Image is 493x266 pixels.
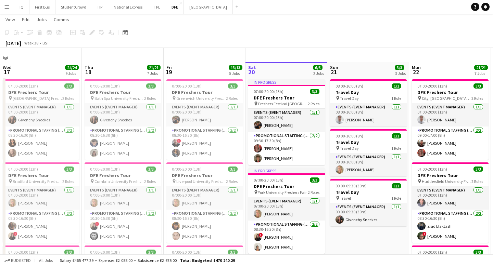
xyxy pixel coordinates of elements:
div: 09:00-09:30 (30m)1/1Travel Day Travel1 RoleEvents (Event Manager)1/109:00-09:30 (30m)Givenchy Sne... [330,179,407,226]
span: 2 Roles [226,179,238,184]
span: All jobs [38,258,54,263]
span: Travel [340,196,351,201]
h3: DFE Freshers Tour [248,95,325,101]
a: Comms [51,15,72,24]
span: 3/3 [64,250,74,255]
app-card-role: Events (Event Manager)1/107:00-20:00 (13h)Givenchy Sneekes [85,103,161,127]
span: 07:00-20:00 (13h) [417,83,447,89]
app-job-card: 07:00-20:00 (13h)3/3DFE Freshers Tour Bradford University Freshers Fair2 RolesEvents (Event Manag... [3,162,79,243]
span: 2 Roles [226,96,238,101]
span: Mon [412,64,421,70]
span: 2 Roles [144,96,156,101]
span: 07:00-20:00 (13h) [90,167,120,172]
span: 2 Roles [471,179,483,184]
app-card-role: Events (Event Manager)1/107:00-20:00 (13h)Givenchy Sneekes [3,103,79,127]
span: 3/3 [228,83,238,89]
h3: DFE Freshers Tour [166,89,243,95]
span: ! [422,232,427,236]
app-job-card: In progress07:00-20:00 (13h)3/3DFE Freshers Tour York University Freshers Fair2 RolesEvents (Even... [248,168,325,254]
span: 2 Roles [308,101,319,106]
h3: DFE Freshers Tour [85,172,161,178]
span: 3/3 [146,167,156,172]
span: 2 Roles [471,96,483,101]
span: 3/3 [146,83,156,89]
span: View [5,16,15,23]
app-card-role: Promotional Staffing (Brand Ambassadors)2/208:30-16:30 (8h)[PERSON_NAME][PERSON_NAME] [166,210,243,243]
span: ! [13,232,17,236]
span: 3/3 [310,177,319,183]
app-card-role: Events (Event Manager)1/107:00-20:00 (13h)[PERSON_NAME] [85,186,161,210]
span: 18 [84,68,93,76]
app-card-role: Promotional Staffing (Brand Ambassadors)2/210:30-15:30 (5h)![PERSON_NAME][PERSON_NAME] [85,210,161,243]
span: 3/3 [310,89,319,94]
div: In progress [248,168,325,173]
span: 1 Role [391,96,401,101]
span: Total Budgeted £470 240.29 [180,258,235,263]
app-card-role: Promotional Staffing (Brand Ambassadors)2/208:30-16:30 (8h)[PERSON_NAME]![PERSON_NAME] [3,210,79,243]
span: Freshers Festival [GEOGRAPHIC_DATA] [258,101,308,106]
span: 08:00-16:00 (8h) [336,83,363,89]
span: 21 [329,68,338,76]
span: Sun [330,64,338,70]
app-job-card: 07:00-20:00 (13h)3/3DFE Freshers Tour Huddersfield University Freshers Fair2 RolesEvents (Event M... [412,162,489,243]
span: Fri [166,64,172,70]
span: 07:00-20:00 (13h) [417,167,447,172]
app-card-role: Events (Event Manager)1/107:00-20:00 (13h)[PERSON_NAME] [412,186,489,210]
app-job-card: 07:00-20:00 (13h)3/3DFE Freshers Tour City, [GEOGRAPHIC_DATA] Freshers Fair2 RolesEvents (Event M... [412,79,489,160]
span: 1 Role [391,146,401,151]
span: Liverpool University Freshers Fair [176,179,226,184]
span: ! [177,139,181,143]
span: Greenwich University Freshers Fair [176,96,226,101]
span: 3/3 [473,83,483,89]
span: 07:00-20:00 (13h) [8,83,38,89]
div: BST [42,40,49,45]
h3: DFE Freshers Tour [248,183,325,189]
app-card-role: Promotional Staffing (Brand Ambassadors)2/209:00-17:00 (8h)[PERSON_NAME][PERSON_NAME] [412,127,489,160]
button: TPE [148,0,166,14]
app-card-role: Promotional Staffing (Brand Ambassadors)2/208:30-16:30 (8h)[PERSON_NAME][PERSON_NAME] [85,127,161,160]
span: 3/3 [473,167,483,172]
div: Salary £465 477.29 + Expenses £2 088.00 + Subsistence £2 675.00 = [60,258,235,263]
span: 08:00-16:00 (8h) [336,133,363,138]
app-job-card: 07:00-20:00 (13h)3/3DFE Freshers Tour Greenwich University Freshers Fair2 RolesEvents (Event Mana... [166,79,243,160]
span: Comms [54,16,69,23]
h3: Travel Day [330,139,407,145]
h3: DFE Freshers Tour [412,172,489,178]
span: 1/1 [392,183,401,188]
app-job-card: 08:00-16:00 (8h)1/1Travel Day Travel Day1 RoleEvents (Event Manager)1/108:00-16:00 (8h)[PERSON_NAME] [330,79,407,127]
div: 9 Jobs [65,71,78,76]
span: Thu [85,64,93,70]
app-job-card: 08:00-16:00 (8h)1/1Travel Day Travel Day1 RoleEvents (Event Manager)1/108:00-16:00 (8h)[PERSON_NAME] [330,129,407,176]
app-card-role: Events (Event Manager)1/107:00-20:00 (13h)[PERSON_NAME] [248,197,325,221]
h3: DFE Freshers Tour [412,89,489,95]
span: 07:00-20:00 (13h) [254,177,283,183]
app-card-role: Events (Event Manager)1/107:00-20:00 (13h)[PERSON_NAME] [248,109,325,132]
span: 2 Roles [62,179,74,184]
button: HP [92,0,108,14]
span: 6/6 [313,65,323,70]
app-job-card: 07:00-20:00 (13h)3/3DFE Freshers Tour Liverpool University Freshers Fair2 RolesEvents (Event Mana... [166,162,243,243]
app-job-card: In progress07:00-20:00 (13h)3/3DFE Freshers Tour Freshers Festival [GEOGRAPHIC_DATA]2 RolesEvents... [248,79,325,165]
span: 1 Role [391,196,401,201]
span: 22 [411,68,421,76]
app-job-card: 07:00-20:00 (13h)3/3DFE Freshers Tour Cumbria University Freshers Fair2 RolesEvents (Event Manage... [85,162,161,243]
div: 2 Jobs [313,71,324,76]
span: 3/3 [395,65,404,70]
a: Jobs [34,15,50,24]
app-card-role: Promotional Staffing (Brand Ambassadors)2/209:30-17:30 (8h)[PERSON_NAME][PERSON_NAME] [248,132,325,165]
span: York University Freshers Fair [258,190,307,195]
app-job-card: 07:00-20:00 (13h)3/3DFE Freshers Tour Bath Spa University Freshers Fair2 RolesEvents (Event Manag... [85,79,161,160]
h3: DFE Freshers Tour [85,89,161,95]
span: Wed [3,64,12,70]
span: 07:00-20:00 (13h) [8,250,38,255]
span: Sat [248,64,256,70]
span: 07:00-20:00 (13h) [172,167,202,172]
app-job-card: 07:00-20:00 (13h)3/3DFE Freshers Tour [GEOGRAPHIC_DATA] Freshers Fair2 RolesEvents (Event Manager... [3,79,79,160]
span: 3/3 [64,83,74,89]
app-card-role: Events (Event Manager)1/107:00-20:00 (13h)[PERSON_NAME] [412,103,489,127]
